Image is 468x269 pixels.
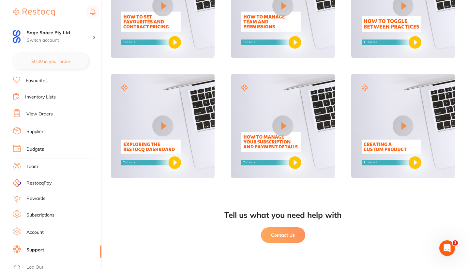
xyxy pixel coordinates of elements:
span: 1 [453,240,458,246]
a: Support [26,247,44,253]
img: Video 10 [111,74,215,178]
button: $0.00 in your order [13,53,88,69]
a: Suppliers [26,128,46,135]
img: Sage Space Pty Ltd [10,30,23,43]
a: Inventory Lists [25,94,56,100]
a: Budgets [26,146,44,153]
a: Favourites [26,78,48,84]
a: RestocqPay [13,179,52,187]
h4: Sage Space Pty Ltd [27,30,93,36]
p: Switch account [27,37,93,44]
a: Team [26,163,38,170]
a: Restocq Logo [13,5,55,20]
a: Contact Us [111,227,455,243]
a: Subscriptions [26,212,54,218]
img: Restocq Logo [13,8,55,16]
button: Contact Us [261,227,305,243]
span: RestocqPay [26,180,52,187]
a: View Orders [26,111,53,117]
iframe: Intercom live chat [439,240,455,256]
img: Video 12 [351,74,455,178]
img: RestocqPay [13,179,21,187]
img: Video 11 [231,74,335,178]
div: Tell us what you need help with [111,211,455,220]
a: Account [26,229,44,236]
a: Rewards [26,195,45,202]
